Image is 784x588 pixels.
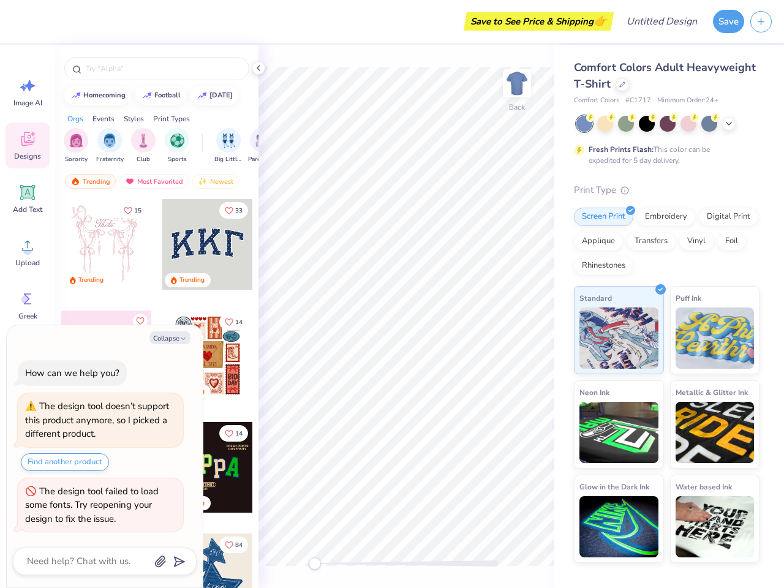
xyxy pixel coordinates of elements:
div: The design tool failed to load some fonts. Try reopening your design to fix the issue. [25,485,159,525]
span: Comfort Colors Adult Heavyweight T-Shirt [574,60,756,91]
button: Collapse [149,331,190,344]
button: Find another product [21,453,109,471]
button: filter button [165,128,189,164]
div: How can we help you? [25,367,119,379]
img: trending.gif [70,177,80,186]
img: Parent's Weekend Image [255,134,269,148]
img: Glow in the Dark Ink [579,496,658,557]
div: Trending [78,276,104,285]
div: Foil [717,232,746,251]
span: Club [137,155,150,164]
img: Standard [579,307,658,369]
div: Accessibility label [309,557,321,570]
div: Screen Print [574,208,633,226]
img: Sorority Image [69,134,83,148]
button: filter button [214,128,243,164]
div: Orgs [67,113,83,124]
span: 84 [235,542,243,548]
input: Untitled Design [617,9,707,34]
div: football [154,92,181,99]
span: Glow in the Dark Ink [579,480,649,493]
span: 14 [235,431,243,437]
span: Designs [14,151,41,161]
span: Minimum Order: 24 + [657,96,718,106]
div: homecoming [83,92,126,99]
img: Neon Ink [579,402,658,463]
button: homecoming [64,86,131,105]
img: trend_line.gif [197,92,207,99]
img: Fraternity Image [103,134,116,148]
div: filter for Big Little Reveal [214,128,243,164]
button: Like [219,314,248,330]
img: Water based Ink [676,496,755,557]
img: Club Image [137,134,150,148]
div: Trending [179,276,205,285]
div: filter for Sorority [64,128,88,164]
span: Sorority [65,155,88,164]
span: Greek [18,311,37,321]
span: Sports [168,155,187,164]
button: [DATE] [190,86,238,105]
div: filter for Sports [165,128,189,164]
div: Save to See Price & Shipping [467,12,611,31]
span: Parent's Weekend [248,155,276,164]
img: newest.gif [198,177,208,186]
span: Metallic & Glitter Ink [676,386,748,399]
div: Styles [124,113,144,124]
div: Vinyl [679,232,714,251]
span: Puff Ink [676,292,701,304]
strong: Fresh Prints Flash: [589,145,654,154]
button: Like [118,202,147,219]
button: Like [133,314,148,328]
span: # C1717 [625,96,651,106]
img: Puff Ink [676,307,755,369]
span: 33 [235,208,243,214]
div: The design tool doesn’t support this product anymore, so I picked a different product. [25,400,169,440]
div: Back [509,102,525,113]
div: Trending [65,174,116,189]
img: Back [505,71,529,96]
div: Digital Print [699,208,758,226]
div: This color can be expedited for 5 day delivery. [589,144,739,166]
div: filter for Parent's Weekend [248,128,276,164]
button: Save [713,10,744,33]
img: most_fav.gif [125,177,135,186]
div: filter for Club [131,128,156,164]
div: Transfers [627,232,676,251]
button: filter button [248,128,276,164]
div: filter for Fraternity [96,128,124,164]
img: Sports Image [170,134,184,148]
span: Neon Ink [579,386,609,399]
div: Events [92,113,115,124]
button: Like [219,202,248,219]
span: 👉 [594,13,607,28]
button: Like [219,537,248,553]
div: Most Favorited [119,174,189,189]
button: filter button [96,128,124,164]
button: filter button [131,128,156,164]
span: 15 [134,208,141,214]
img: Metallic & Glitter Ink [676,402,755,463]
img: trend_line.gif [71,92,81,99]
div: Newest [192,174,239,189]
div: Rhinestones [574,257,633,275]
span: Fraternity [96,155,124,164]
span: Upload [15,258,40,268]
img: trend_line.gif [142,92,152,99]
span: Standard [579,292,612,304]
button: filter button [64,128,88,164]
span: Add Text [13,205,42,214]
span: Comfort Colors [574,96,619,106]
div: Applique [574,232,623,251]
span: Water based Ink [676,480,732,493]
input: Try "Alpha" [85,62,241,75]
span: Big Little Reveal [214,155,243,164]
button: football [135,86,186,105]
button: Like [219,425,248,442]
img: Big Little Reveal Image [222,134,235,148]
div: Print Type [574,183,759,197]
div: Print Types [153,113,190,124]
div: Embroidery [637,208,695,226]
span: 14 [235,319,243,325]
div: halloween [209,92,233,99]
